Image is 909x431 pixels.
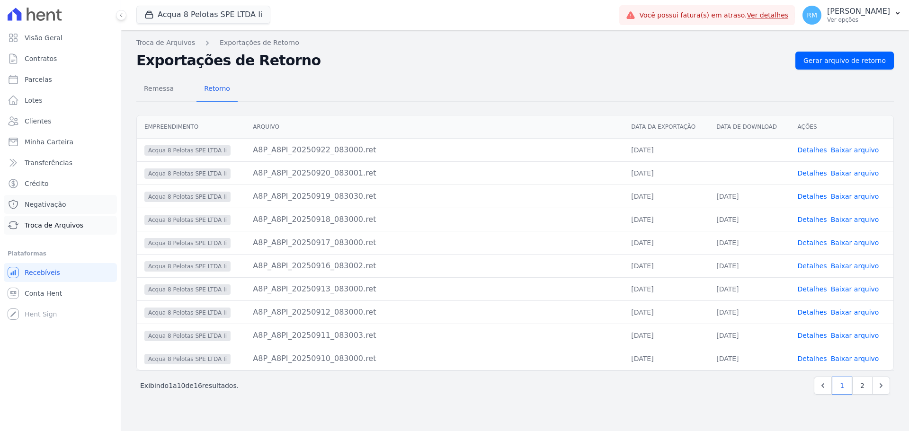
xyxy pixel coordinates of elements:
a: Baixar arquivo [831,262,879,270]
div: A8P_A8PI_20250920_083001.ret [253,167,616,179]
span: Visão Geral [25,33,62,43]
span: Recebíveis [25,268,60,277]
span: Retorno [198,79,236,98]
span: Acqua 8 Pelotas SPE LTDA Ii [144,145,231,156]
td: [DATE] [624,277,709,300]
span: Acqua 8 Pelotas SPE LTDA Ii [144,192,231,202]
span: Gerar arquivo de retorno [803,56,886,65]
span: Negativação [25,200,66,209]
a: Baixar arquivo [831,146,879,154]
button: RM [PERSON_NAME] Ver opções [795,2,909,28]
td: [DATE] [624,324,709,347]
div: A8P_A8PI_20250919_083030.ret [253,191,616,202]
div: A8P_A8PI_20250913_083000.ret [253,283,616,295]
button: Acqua 8 Pelotas SPE LTDA Ii [136,6,270,24]
td: [DATE] [624,347,709,370]
span: Crédito [25,179,49,188]
span: Acqua 8 Pelotas SPE LTDA Ii [144,261,231,272]
span: Acqua 8 Pelotas SPE LTDA Ii [144,168,231,179]
div: A8P_A8PI_20250916_083002.ret [253,260,616,272]
span: 1 [169,382,173,389]
th: Data de Download [709,115,790,139]
span: Conta Hent [25,289,62,298]
p: [PERSON_NAME] [827,7,890,16]
a: Contratos [4,49,117,68]
td: [DATE] [709,208,790,231]
span: Você possui fatura(s) em atraso. [639,10,788,20]
span: 16 [194,382,202,389]
a: Baixar arquivo [831,239,879,246]
td: [DATE] [709,277,790,300]
a: Crédito [4,174,117,193]
span: Clientes [25,116,51,126]
th: Arquivo [245,115,624,139]
div: A8P_A8PI_20250910_083000.ret [253,353,616,364]
td: [DATE] [624,300,709,324]
a: Parcelas [4,70,117,89]
span: Remessa [138,79,179,98]
a: Visão Geral [4,28,117,47]
a: Baixar arquivo [831,193,879,200]
a: Remessa [136,77,181,102]
span: Transferências [25,158,72,167]
a: Baixar arquivo [831,285,879,293]
span: Acqua 8 Pelotas SPE LTDA Ii [144,308,231,318]
th: Empreendimento [137,115,245,139]
a: Detalhes [798,169,827,177]
span: Acqua 8 Pelotas SPE LTDA Ii [144,284,231,295]
div: A8P_A8PI_20250918_083000.ret [253,214,616,225]
div: Plataformas [8,248,113,259]
td: [DATE] [624,254,709,277]
td: [DATE] [709,231,790,254]
div: A8P_A8PI_20250912_083000.ret [253,307,616,318]
a: Negativação [4,195,117,214]
span: 10 [177,382,186,389]
a: 2 [852,377,873,395]
a: Detalhes [798,239,827,246]
a: Detalhes [798,355,827,362]
a: Previous [814,377,832,395]
td: [DATE] [624,138,709,161]
a: Clientes [4,112,117,131]
a: Baixar arquivo [831,355,879,362]
a: 1 [832,377,852,395]
span: Troca de Arquivos [25,220,83,230]
nav: Tab selector [136,77,238,102]
a: Baixar arquivo [831,332,879,339]
td: [DATE] [709,324,790,347]
h2: Exportações de Retorno [136,52,788,69]
span: Minha Carteira [25,137,73,147]
a: Minha Carteira [4,132,117,151]
span: Acqua 8 Pelotas SPE LTDA Ii [144,238,231,248]
td: [DATE] [709,300,790,324]
td: [DATE] [624,231,709,254]
span: Acqua 8 Pelotas SPE LTDA Ii [144,354,231,364]
td: [DATE] [709,254,790,277]
a: Baixar arquivo [831,308,879,316]
span: Parcelas [25,75,52,84]
a: Recebíveis [4,263,117,282]
span: Acqua 8 Pelotas SPE LTDA Ii [144,215,231,225]
td: [DATE] [624,161,709,185]
span: Acqua 8 Pelotas SPE LTDA Ii [144,331,231,341]
div: A8P_A8PI_20250911_083003.ret [253,330,616,341]
a: Conta Hent [4,284,117,303]
div: A8P_A8PI_20250917_083000.ret [253,237,616,248]
a: Detalhes [798,308,827,316]
td: [DATE] [709,347,790,370]
a: Detalhes [798,332,827,339]
td: [DATE] [624,185,709,208]
a: Lotes [4,91,117,110]
a: Gerar arquivo de retorno [795,52,894,70]
p: Ver opções [827,16,890,24]
a: Ver detalhes [747,11,789,19]
nav: Breadcrumb [136,38,894,48]
a: Baixar arquivo [831,216,879,223]
span: Lotes [25,96,43,105]
a: Next [872,377,890,395]
a: Exportações de Retorno [220,38,299,48]
a: Detalhes [798,146,827,154]
a: Troca de Arquivos [136,38,195,48]
a: Troca de Arquivos [4,216,117,235]
td: [DATE] [624,208,709,231]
